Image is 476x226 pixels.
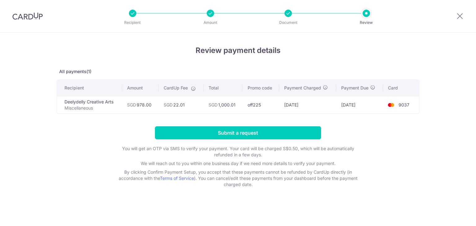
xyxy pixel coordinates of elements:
[64,105,117,111] p: Miscellaneous
[383,80,419,96] th: Card
[122,80,159,96] th: Amount
[343,20,389,26] p: Review
[164,85,188,91] span: CardUp Fee
[127,102,136,107] span: SGD
[204,96,243,114] td: 1,000.01
[187,20,233,26] p: Amount
[57,45,419,56] h4: Review payment details
[243,80,279,96] th: Promo code
[122,96,159,114] td: 978.00
[114,160,362,167] p: We will reach out to you within one business day if we need more details to verify your payment.
[110,20,156,26] p: Recipient
[114,146,362,158] p: You will get an OTP via SMS to verify your payment. Your card will be charged S$0.50, which will ...
[385,101,397,109] img: <span class="translation_missing" title="translation missing: en.account_steps.new_confirm_form.b...
[57,96,122,114] td: Deelydelly Creative Arts
[265,20,311,26] p: Document
[57,80,122,96] th: Recipient
[399,102,409,107] span: 9037
[155,126,321,139] input: Submit a request
[341,85,368,91] span: Payment Due
[243,96,279,114] td: off225
[57,68,419,75] p: All payments(1)
[204,80,243,96] th: Total
[164,102,173,107] span: SGD
[336,96,383,114] td: [DATE]
[279,96,336,114] td: [DATE]
[209,102,218,107] span: SGD
[114,169,362,188] p: By clicking Confirm Payment Setup, you accept that these payments cannot be refunded by CardUp di...
[159,96,204,114] td: 22.01
[160,176,194,181] a: Terms of Service
[284,85,321,91] span: Payment Charged
[12,12,43,20] img: CardUp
